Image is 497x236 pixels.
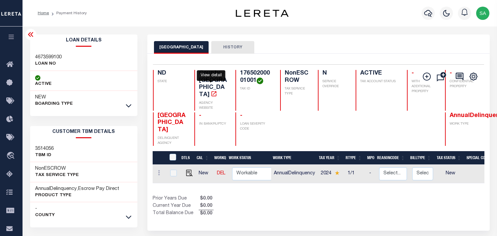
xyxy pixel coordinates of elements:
th: MPO [365,151,374,165]
h4: ACTIVE [360,70,399,77]
p: LOAN NO [35,61,62,67]
h2: CUSTOMER TBM DETAILS [30,126,138,138]
td: 2024 [318,165,345,183]
h3: NonESCROW [35,165,79,172]
img: logo-dark.svg [236,10,289,17]
p: STATE [158,79,186,84]
h4: N [323,70,348,77]
p: County [35,212,55,219]
img: svg+xml;base64,PHN2ZyB4bWxucz0iaHR0cDovL3d3dy53My5vcmcvMjAwMC9zdmciIHBvaW50ZXItZXZlbnRzPSJub25lIi... [476,7,489,20]
th: RType: activate to sort column ascending [343,151,365,165]
p: IN BANKRUPTCY [199,122,228,127]
p: BOARDING TYPE [35,101,73,107]
span: [GEOGRAPHIC_DATA] [158,113,185,133]
h3: - [35,206,55,212]
th: Work Status [226,151,271,165]
td: AnnualDelinquency [271,165,318,183]
button: HISTORY [211,41,254,54]
td: New [196,165,214,183]
th: CAL: activate to sort column ascending [194,151,212,165]
li: Payment History [49,10,87,16]
span: - [240,113,242,119]
td: 1/1 [345,165,367,183]
th: Tax Status: activate to sort column ascending [434,151,464,165]
p: LOAN SEVERITY CODE [240,122,272,132]
i: travel_explore [6,152,17,160]
td: Current Year Due [153,203,199,210]
h4: 17650200001001 [240,70,272,84]
td: Prior Years Due [153,195,199,203]
th: Tax Year: activate to sort column ascending [316,151,343,165]
th: WorkQ [212,151,226,165]
h4: NonESCROW [285,70,310,84]
span: $0.00 [199,203,214,210]
h4: County - [GEOGRAPHIC_DATA] [199,70,228,98]
p: Tax Service Type [35,172,79,179]
h3: 4673599100 [35,54,62,61]
p: SERVICE OVERRIDE [323,79,348,89]
p: WITH ADDITIONAL PROPERTY [412,79,437,94]
th: Work Type [270,151,316,165]
h4: ND [158,70,186,77]
p: TAX ACCOUNT STATUS [360,79,399,84]
span: - [199,113,201,119]
span: $0.00 [199,195,214,203]
a: DEL [217,171,225,176]
p: ACTIVE [35,81,52,88]
p: TBM ID [35,152,54,159]
th: ReasonCode: activate to sort column ascending [374,151,408,165]
th: BillType: activate to sort column ascending [408,151,434,165]
h2: Loan Details [30,34,138,47]
h3: AnnualDelinquency,Escrow Pay Direct [35,186,119,192]
p: TAX SERVICE TYPE [285,87,310,96]
span: - [412,70,414,76]
h3: 3514056 [35,146,54,152]
td: - [367,165,376,183]
span: $0.00 [199,210,214,217]
th: DTLS [179,151,194,165]
th: &nbsp;&nbsp;&nbsp;&nbsp;&nbsp;&nbsp;&nbsp;&nbsp;&nbsp;&nbsp; [153,151,165,165]
p: AGENCY WEBSITE [199,101,228,111]
h3: NEW [35,94,73,101]
td: Total Balance Due [153,210,199,217]
p: DELINQUENT AGENCY [158,136,186,146]
p: TAX ID [240,87,272,91]
div: View detail [197,70,225,81]
th: &nbsp; [165,151,179,165]
p: Product Type [35,192,119,199]
img: Star.svg [335,171,339,175]
button: [GEOGRAPHIC_DATA] [154,41,209,54]
a: Home [38,11,49,15]
td: New [436,165,466,183]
